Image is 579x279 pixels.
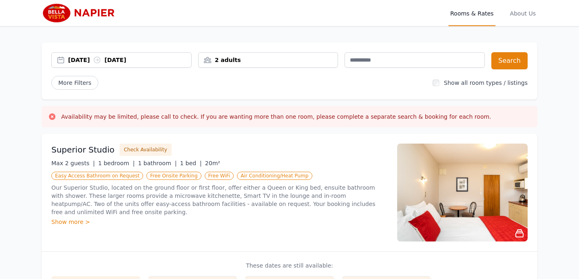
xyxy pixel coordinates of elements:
img: Bella Vista Napier [42,3,120,23]
h3: Superior Studio [51,144,115,155]
span: 20m² [205,160,220,166]
h3: Availability may be limited, please call to check. If you are wanting more than one room, please ... [61,113,491,121]
span: Free Onsite Parking [146,172,201,180]
span: More Filters [51,76,98,90]
span: Max 2 guests | [51,160,95,166]
div: [DATE] [DATE] [68,56,191,64]
button: Search [491,52,528,69]
span: 1 bedroom | [98,160,135,166]
label: Show all room types / listings [444,80,528,86]
span: Air Conditioning/Heat Pump [237,172,312,180]
span: Free WiFi [205,172,234,180]
p: These dates are still available: [51,261,528,270]
div: Show more > [51,218,387,226]
button: Check Availability [119,144,172,156]
span: Easy Access Bathroom on Request [51,172,143,180]
div: 2 adults [199,56,338,64]
p: Our Superior Studio, located on the ground floor or first floor, offer either a Queen or King bed... [51,184,387,216]
span: 1 bed | [180,160,201,166]
span: 1 bathroom | [138,160,177,166]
